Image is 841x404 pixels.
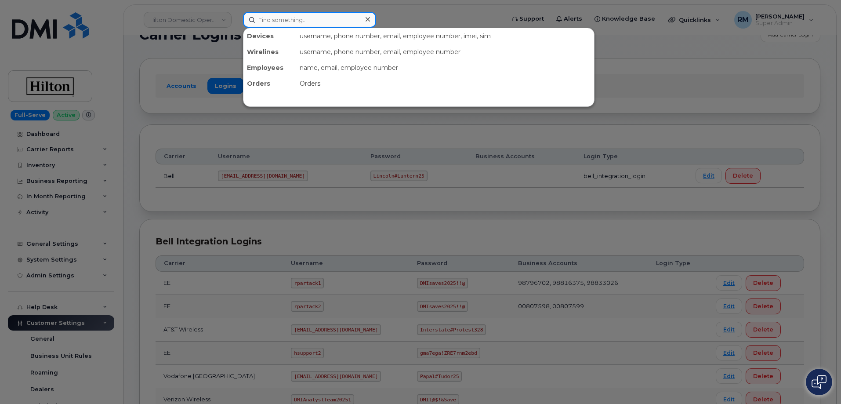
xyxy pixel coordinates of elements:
div: Devices [243,28,296,44]
div: username, phone number, email, employee number [296,44,594,60]
div: Wirelines [243,44,296,60]
img: Open chat [812,375,826,389]
div: Employees [243,60,296,76]
div: Orders [243,76,296,91]
div: username, phone number, email, employee number, imei, sim [296,28,594,44]
input: Find something... [243,12,376,28]
div: name, email, employee number [296,60,594,76]
div: Orders [296,76,594,91]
